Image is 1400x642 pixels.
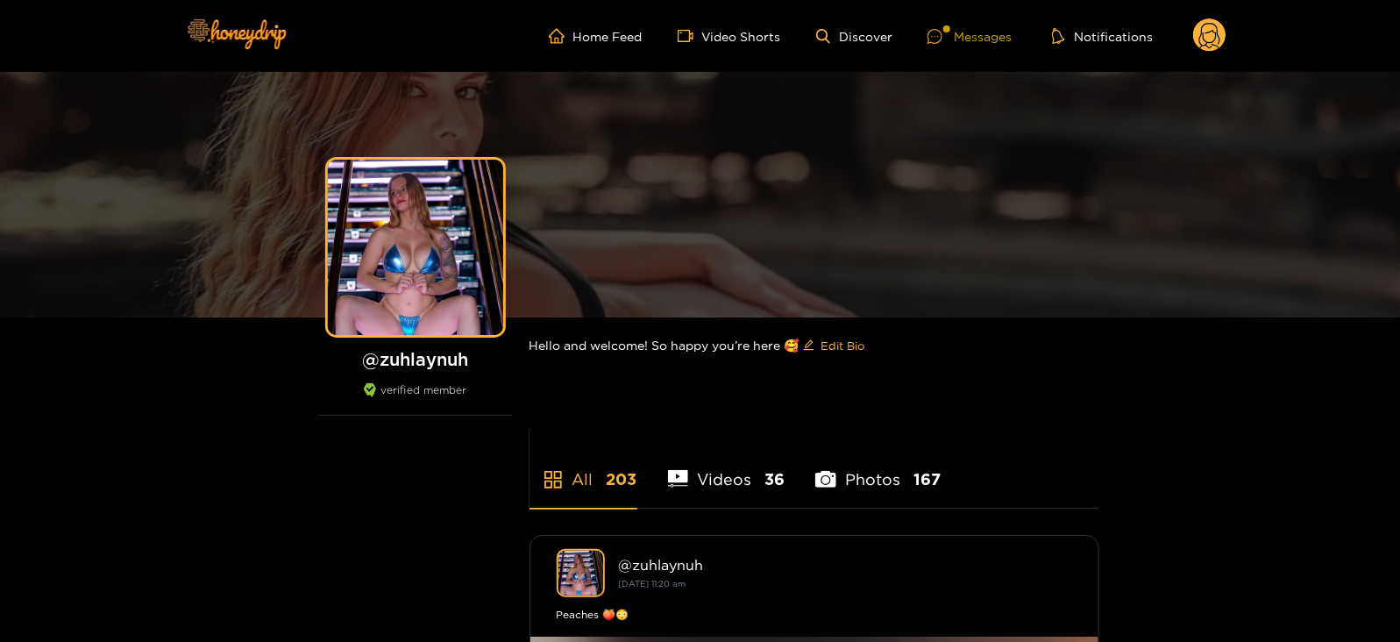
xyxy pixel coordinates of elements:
div: Messages [927,26,1012,46]
small: [DATE] 11:20 am [619,579,686,588]
div: Hello and welcome! So happy you’re here 🥰 [529,317,1099,374]
span: 203 [607,468,637,490]
img: zuhlaynuh [557,549,605,597]
li: All [529,429,637,508]
h1: @ zuhlaynuh [319,348,512,370]
div: @ zuhlaynuh [619,557,1072,573]
a: Video Shorts [678,28,781,44]
li: Videos [668,429,785,508]
div: Peaches 🍑😳 [557,606,1072,624]
span: edit [803,339,814,353]
button: editEdit Bio [799,332,869,360]
a: Home Feed [549,28,643,44]
span: appstore [543,469,564,490]
span: video-camera [678,28,702,44]
span: Edit Bio [821,337,865,354]
button: Notifications [1047,27,1158,45]
li: Photos [815,429,941,508]
a: Discover [816,29,892,44]
div: verified member [319,383,512,416]
span: 36 [764,468,785,490]
span: 167 [913,468,941,490]
span: home [549,28,573,44]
